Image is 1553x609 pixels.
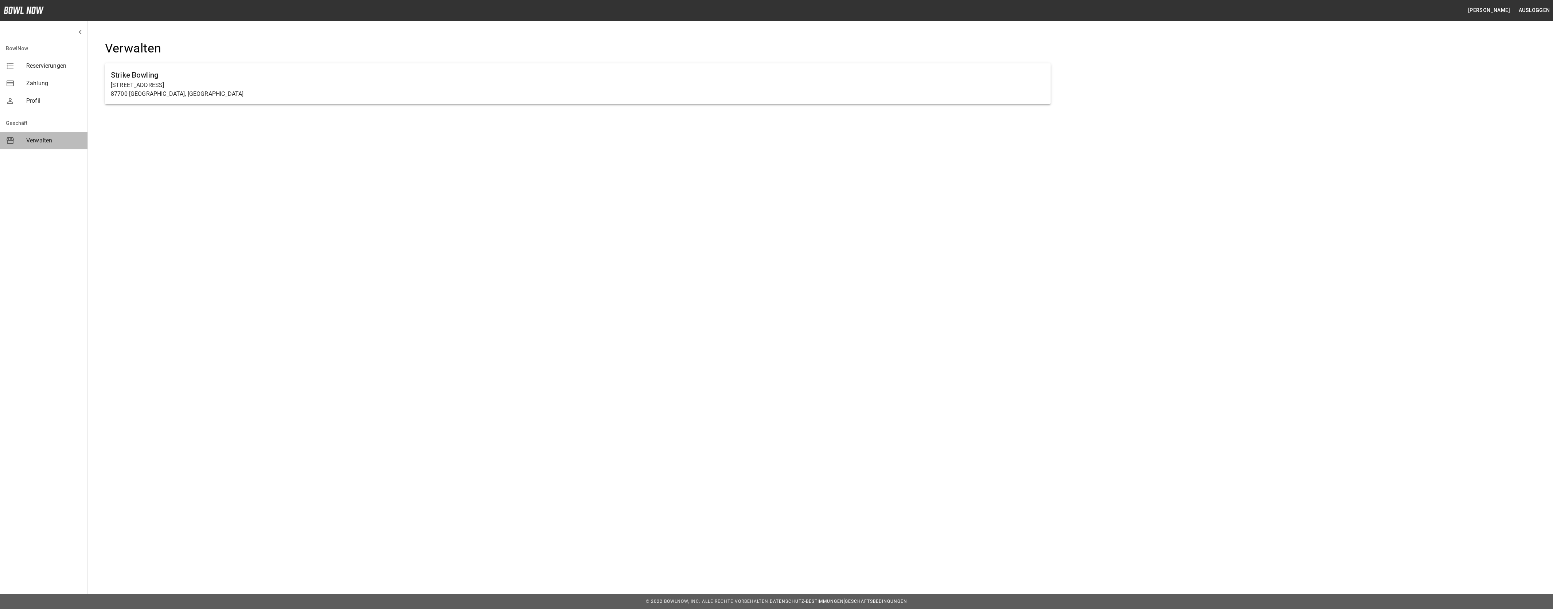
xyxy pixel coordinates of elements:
[111,81,1045,90] p: [STREET_ADDRESS]
[26,97,82,105] span: Profil
[111,90,1045,98] p: 87700 [GEOGRAPHIC_DATA], [GEOGRAPHIC_DATA]
[105,41,1051,56] h4: Verwalten
[770,599,844,604] a: Datenschutz-Bestimmungen
[1516,4,1553,17] button: Ausloggen
[4,7,44,14] img: logo
[1465,4,1513,17] button: [PERSON_NAME]
[26,79,82,88] span: Zahlung
[845,599,907,604] a: Geschäftsbedingungen
[646,599,770,604] span: © 2022 BowlNow, Inc. Alle Rechte vorbehalten.
[26,136,82,145] span: Verwalten
[26,62,82,70] span: Reservierungen
[111,69,1045,81] h6: Strike Bowling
